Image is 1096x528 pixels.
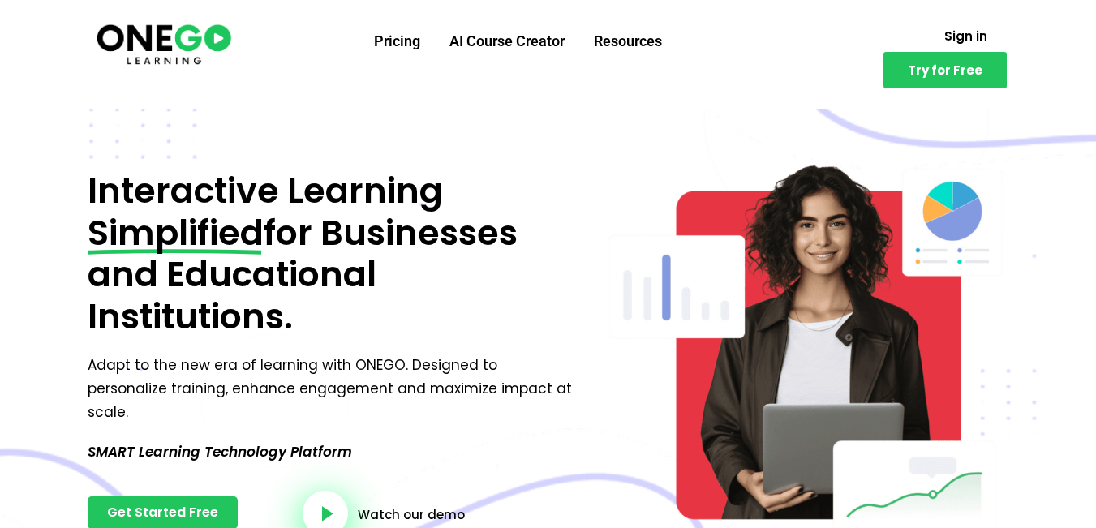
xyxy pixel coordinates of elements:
[88,212,264,255] span: Simplified
[88,440,578,464] p: SMART Learning Technology Platform
[908,64,982,76] span: Try for Free
[579,20,677,62] a: Resources
[88,208,518,341] span: for Businesses and Educational Institutions.
[88,354,578,424] p: Adapt to the new era of learning with ONEGO. Designed to personalize training, enhance engagement...
[358,509,465,521] a: Watch our demo
[944,30,987,42] span: Sign in
[88,166,443,215] span: Interactive Learning
[107,506,218,519] span: Get Started Free
[883,52,1007,88] a: Try for Free
[359,20,435,62] a: Pricing
[925,20,1007,52] a: Sign in
[435,20,579,62] a: AI Course Creator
